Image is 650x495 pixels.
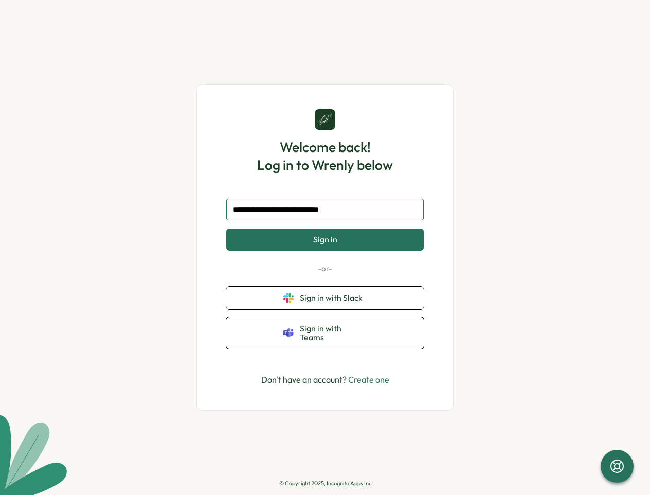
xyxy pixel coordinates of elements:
[348,374,389,385] a: Create one
[226,317,424,349] button: Sign in with Teams
[257,138,393,174] h1: Welcome back! Log in to Wrenly below
[300,293,367,302] span: Sign in with Slack
[300,323,367,342] span: Sign in with Teams
[226,287,424,309] button: Sign in with Slack
[313,235,337,244] span: Sign in
[279,480,371,487] p: © Copyright 2025, Incognito Apps Inc
[261,373,389,386] p: Don't have an account?
[226,263,424,274] p: -or-
[226,229,424,250] button: Sign in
